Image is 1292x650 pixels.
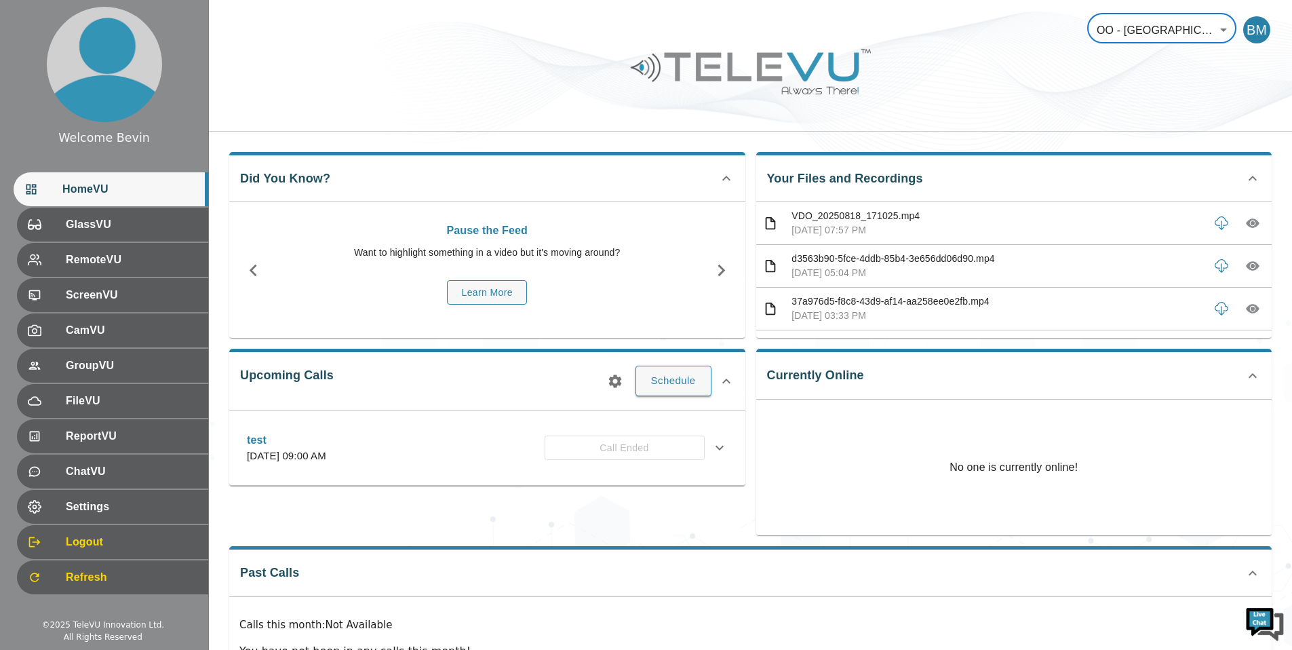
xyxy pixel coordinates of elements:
img: Logo [629,43,873,100]
span: ReportVU [66,428,197,444]
span: CamVU [66,322,197,339]
div: OO - [GEOGRAPHIC_DATA] - [PERSON_NAME] [MTRP] [1087,11,1236,49]
div: All Rights Reserved [64,631,142,643]
p: [DATE] 03:33 PM [791,309,1202,323]
p: Calls this month : Not Available [239,617,1261,633]
span: ChatVU [66,463,197,480]
div: RemoteVU [17,243,208,277]
p: 37a976d5-f8c8-43d9-af14-aa258ee0e2fb.mp4 [791,294,1202,309]
div: ReportVU [17,419,208,453]
img: Chat Widget [1245,603,1285,643]
p: No one is currently online! [950,400,1078,535]
p: a21dabc5-f7a5-4d66-ad01-d9f2ae52b7f1.mp4 [791,337,1202,351]
div: HomeVU [14,172,208,206]
div: Logout [17,525,208,559]
p: [DATE] 09:00 AM [247,448,326,464]
p: test [247,432,326,448]
p: Want to highlight something in a video but it's moving around? [284,246,690,260]
button: Schedule [635,366,711,396]
div: GroupVU [17,349,208,383]
span: GroupVU [66,358,197,374]
span: GlassVU [66,216,197,233]
p: Pause the Feed [284,223,690,239]
span: ScreenVU [66,287,197,303]
div: GlassVU [17,208,208,242]
p: d3563b90-5fce-4ddb-85b4-3e656dd06d90.mp4 [791,252,1202,266]
div: BM [1243,16,1270,43]
button: Learn More [447,280,527,305]
div: Welcome Bevin [58,129,150,147]
img: profile.png [47,7,162,122]
div: test[DATE] 09:00 AMCall Ended [236,424,739,472]
span: Logout [66,534,197,550]
div: CamVU [17,313,208,347]
span: Settings [66,499,197,515]
div: FileVU [17,384,208,418]
div: Settings [17,490,208,524]
div: ScreenVU [17,278,208,312]
p: VDO_20250818_171025.mp4 [791,209,1202,223]
div: Refresh [17,560,208,594]
span: RemoteVU [66,252,197,268]
span: HomeVU [62,181,197,197]
p: [DATE] 07:57 PM [791,223,1202,237]
div: ChatVU [17,455,208,489]
p: [DATE] 05:04 PM [791,266,1202,280]
span: FileVU [66,393,197,409]
span: Refresh [66,569,197,586]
